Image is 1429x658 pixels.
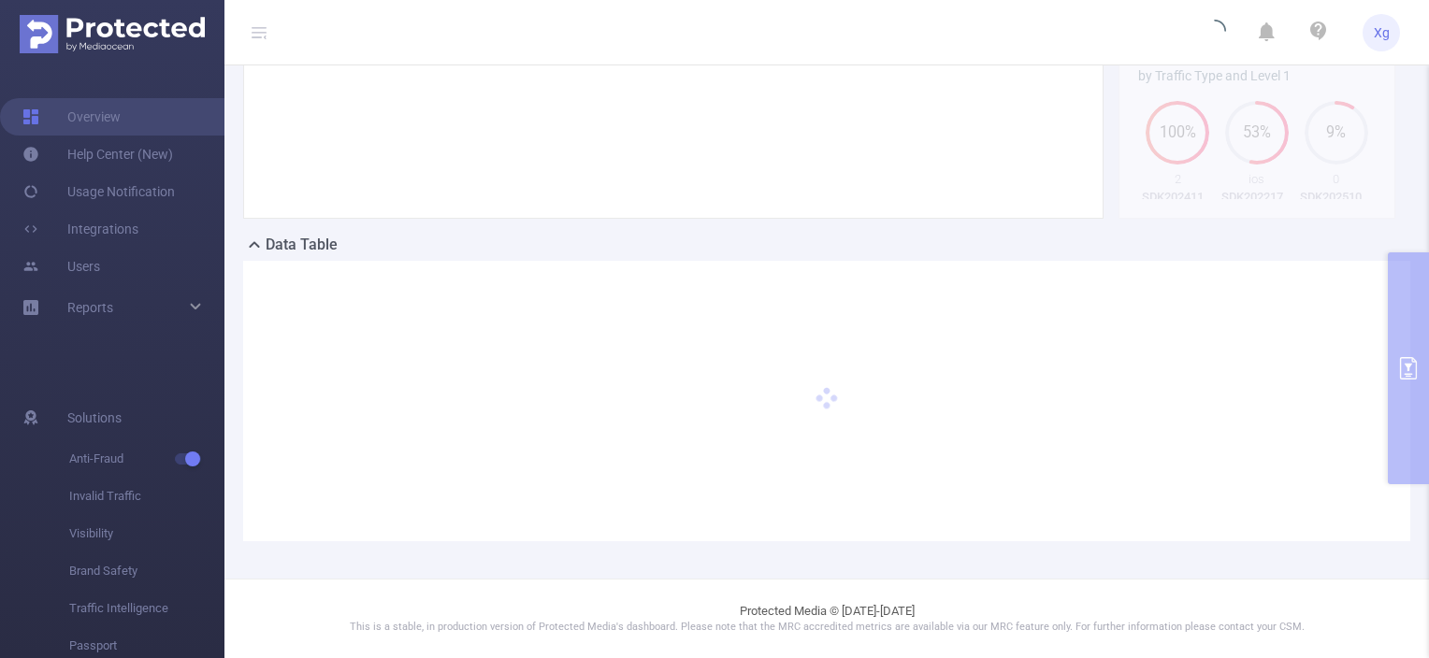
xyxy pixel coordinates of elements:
h2: Data Table [266,234,338,256]
footer: Protected Media © [DATE]-[DATE] [224,579,1429,658]
a: Users [22,248,100,285]
span: Reports [67,300,113,315]
span: Invalid Traffic [69,478,224,515]
span: Xg [1374,14,1390,51]
span: Visibility [69,515,224,552]
p: This is a stable, in production version of Protected Media's dashboard. Please note that the MRC ... [271,620,1382,636]
img: Protected Media [20,15,205,53]
span: Solutions [67,399,122,436]
a: Usage Notification [22,173,175,210]
a: Help Center (New) [22,136,173,173]
a: Overview [22,98,121,136]
span: Traffic Intelligence [69,590,224,627]
a: Integrations [22,210,138,248]
span: Anti-Fraud [69,440,224,478]
i: icon: loading [1204,20,1226,46]
span: Brand Safety [69,552,224,590]
a: Reports [67,289,113,326]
